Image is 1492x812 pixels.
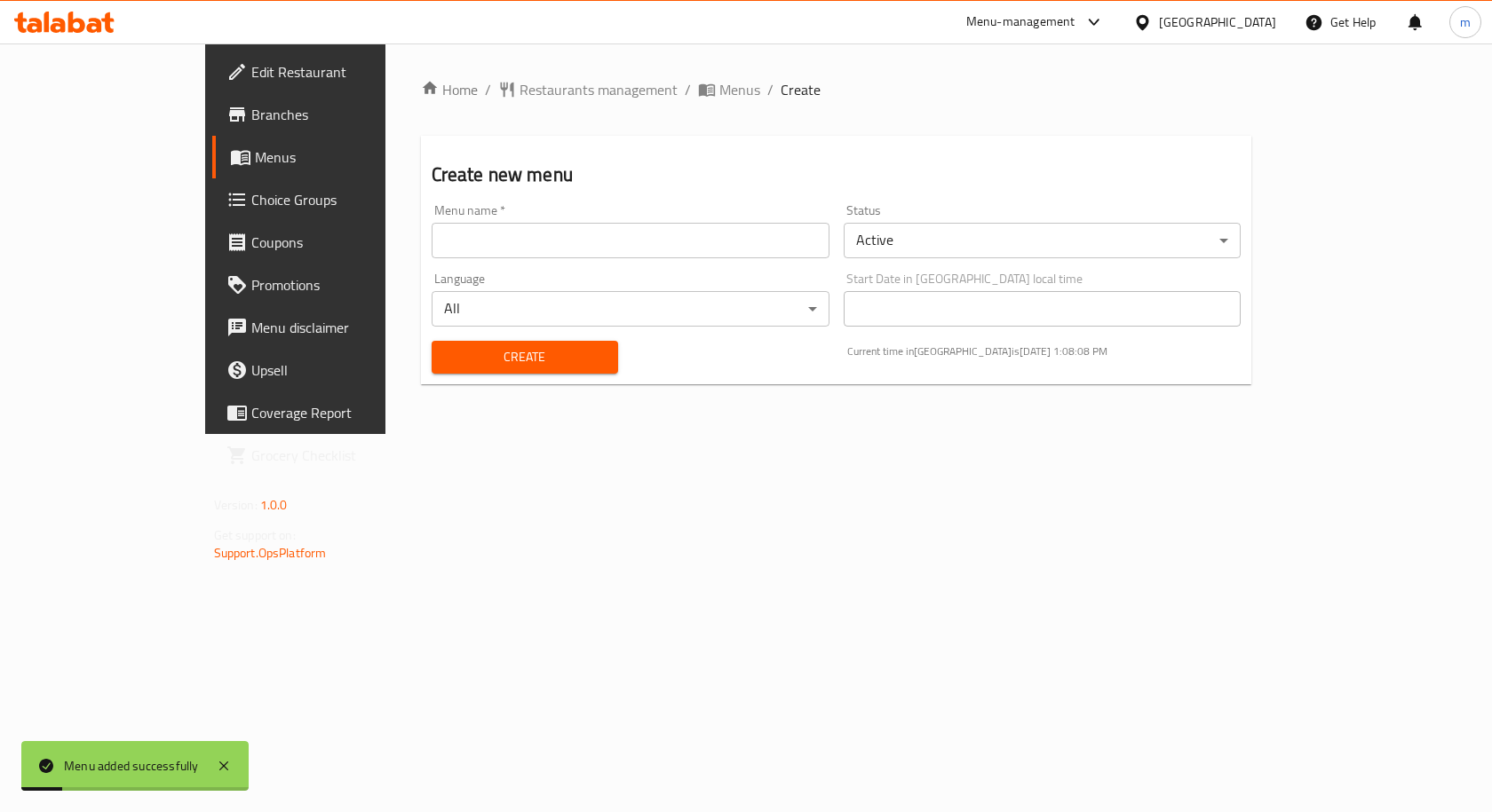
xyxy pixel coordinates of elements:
nav: breadcrumb [421,79,1252,100]
span: Menus [719,79,760,100]
span: Restaurants management [520,79,678,100]
span: Coverage Report [251,402,440,423]
input: Please enter Menu name [432,223,829,258]
span: Grocery Checklist [251,445,440,466]
li: / [485,79,491,100]
span: Create [781,79,821,100]
span: 1.0.0 [260,493,288,516]
a: Coupons [212,221,455,264]
li: / [767,79,774,100]
a: Support.OpsPlatform [214,541,327,564]
span: Create [446,346,604,368]
span: Edit Restaurant [251,61,440,83]
span: Promotions [251,274,440,296]
a: Restaurants management [498,79,678,100]
span: Menus [255,146,440,168]
p: Current time in [GEOGRAPHIC_DATA] is [DATE] 1:08:08 PM [847,343,1242,359]
span: Coupons [251,232,440,253]
div: Active [844,223,1242,258]
button: Create [432,341,618,374]
a: Upsell [212,349,455,391]
a: Menus [212,136,455,178]
li: / [685,79,691,100]
div: Menu-management [966,12,1075,33]
a: Branches [212,93,455,136]
a: Choice Groups [212,178,455,221]
a: Promotions [212,264,455,306]
a: Menu disclaimer [212,306,455,349]
a: Coverage Report [212,391,455,434]
span: Upsell [251,359,440,381]
a: Menus [698,79,760,100]
span: Menu disclaimer [251,317,440,338]
span: Version: [214,493,258,516]
h2: Create new menu [432,162,1242,188]
span: Get support on: [214,524,296,547]
a: Edit Restaurant [212,51,455,93]
span: m [1460,12,1471,32]
div: All [432,291,829,327]
a: Grocery Checklist [212,434,455,477]
span: Branches [251,104,440,125]
span: Choice Groups [251,189,440,210]
div: Menu added successfully [64,756,199,776]
div: [GEOGRAPHIC_DATA] [1159,12,1276,32]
